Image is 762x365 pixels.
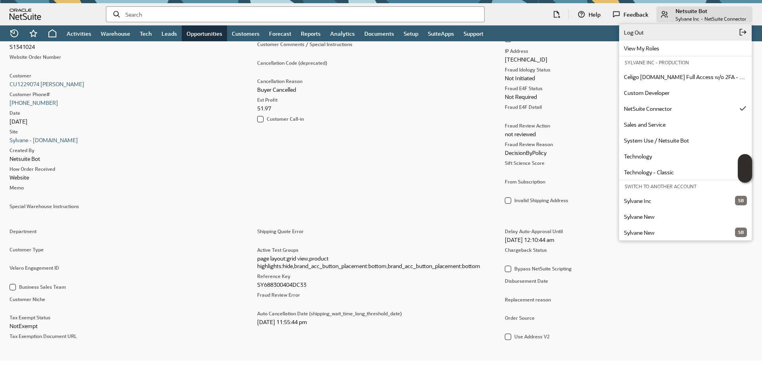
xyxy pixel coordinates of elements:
[624,213,747,220] span: Sylvane New
[257,310,402,317] a: Auto Cancellation Date (shipping_wait_time_long_threshold_date)
[505,104,542,110] a: Fraud E4F Detail
[257,273,291,279] a: Reference Key
[19,284,66,290] a: Business Sales Team
[10,314,50,321] a: Tax Exempt Status
[267,116,304,122] a: Customer Call-in
[624,105,739,112] span: NetSuite Connector
[10,184,24,191] a: Memo
[125,10,478,18] input: Search
[619,40,752,56] a: View My Roles
[10,118,244,125] span: [DATE]
[589,11,600,18] label: Help
[619,224,752,240] a: Sylvane NewSB
[619,193,752,209] a: Sylvane IncSB
[624,229,729,236] span: Sylvane New
[514,265,571,272] a: Bypass NetSuite Scripting
[505,122,550,129] a: Fraud Review Action
[10,147,35,153] a: Created By
[505,149,740,156] span: DecisionByPolicy
[704,15,746,22] span: NetSuite Connector
[96,25,135,41] a: Warehouse
[67,30,91,37] span: Activities
[549,6,564,22] div: Create New
[735,228,747,237] span: SB
[619,24,752,40] a: Log Out
[505,278,548,284] a: Disbursement Date
[187,30,222,37] span: Opportunities
[624,89,747,97] span: Custom Developer
[619,164,752,180] a: Technology - Classic
[505,228,563,234] a: Delay Auto-Approval Until
[135,25,157,41] a: Tech
[624,73,747,81] span: Celigo [DOMAIN_NAME] Full Access w/o 2FA - Sylvane
[257,318,492,326] span: [DATE] 11:55:44 pm
[619,209,752,224] a: Sylvane New
[505,315,535,321] a: Order Source
[624,121,747,128] span: Sales and Service
[738,169,752,183] span: Oracle Guided Learning Widget. To move around, please hold and drag
[464,30,483,37] span: Support
[573,6,607,22] div: Help
[10,80,86,88] a: CU1229074 [PERSON_NAME]
[404,30,418,37] span: Setup
[227,25,264,41] a: Customers
[505,66,550,73] a: Fraud Idology Status
[157,25,182,41] a: Leads
[10,91,50,97] a: Customer Phone#
[257,292,300,298] a: Fraud Review Error
[10,99,58,106] a: [PHONE_NUMBER]
[5,25,24,41] a: Recent Records
[505,85,543,91] a: Fraud E4F Status
[10,246,44,253] a: Customer Type
[29,29,38,38] svg: Shortcuts
[619,148,752,164] a: Technology
[423,25,459,41] a: SuiteApps
[505,247,547,253] a: Chargeback Status
[619,100,752,116] a: NetSuite Connector
[10,128,18,135] a: Site
[505,130,740,138] span: not reviewed
[505,236,740,243] span: [DATE] 12:10:44 am
[257,86,296,93] span: Buyer Cancelled
[738,154,752,183] iframe: Click here to launch Oracle Guided Learning Help Panel
[257,60,327,66] a: Cancellation Code (deprecated)
[257,104,492,112] span: 51.97
[10,333,77,339] a: Tax Exemption Document URL
[505,56,740,63] span: [TECHNICAL_ID]
[675,7,746,15] span: Netsuite Bot
[360,25,399,41] a: Documents
[505,178,545,185] a: From Subscription
[505,93,740,100] span: Not Required
[10,203,79,209] a: Special Warehouse Instructions
[257,41,352,47] a: Customer Comments / Special Instructions
[399,25,423,41] a: Setup
[701,15,703,22] span: -
[257,97,277,103] a: Est Profit
[505,160,545,166] a: Sift Science Score
[113,10,121,18] svg: Search
[459,25,488,41] a: Support
[619,85,752,100] a: Custom Developer
[10,228,37,234] a: Department
[735,196,747,205] span: SB
[619,116,752,132] a: Sales and Service
[505,74,740,82] span: Not Initiated
[10,72,31,79] a: Customer
[10,9,41,20] svg: logo
[101,30,130,37] span: Warehouse
[625,59,746,66] label: SYLVANE INC - PRODUCTION
[428,30,454,37] span: SuiteApps
[505,296,551,303] a: Replacement reason
[624,137,747,144] span: System Use / Netsuite Bot
[10,43,244,50] span: S1341024
[10,54,61,60] a: Website Order Number
[514,333,550,340] a: Use Address V2
[624,168,747,176] span: Technology - Classic
[10,155,40,162] span: Netsuite Bot
[624,29,739,36] span: Log Out
[505,48,528,54] a: IP Address
[619,69,752,85] a: Celigo integrator.io Full Access w/o 2FA - Sylvane
[62,25,96,41] a: Activities
[623,11,648,18] label: Feedback
[257,281,492,288] span: SY688300404DC33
